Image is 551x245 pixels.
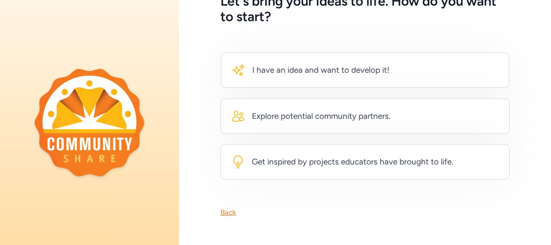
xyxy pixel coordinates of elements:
[252,110,390,122] div: Explore potential community partners.
[220,207,236,217] div: Back
[252,64,390,76] div: I have an idea and want to develop it!
[34,68,145,176] img: logo
[252,156,453,168] div: Get inspired by projects educators have brought to life.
